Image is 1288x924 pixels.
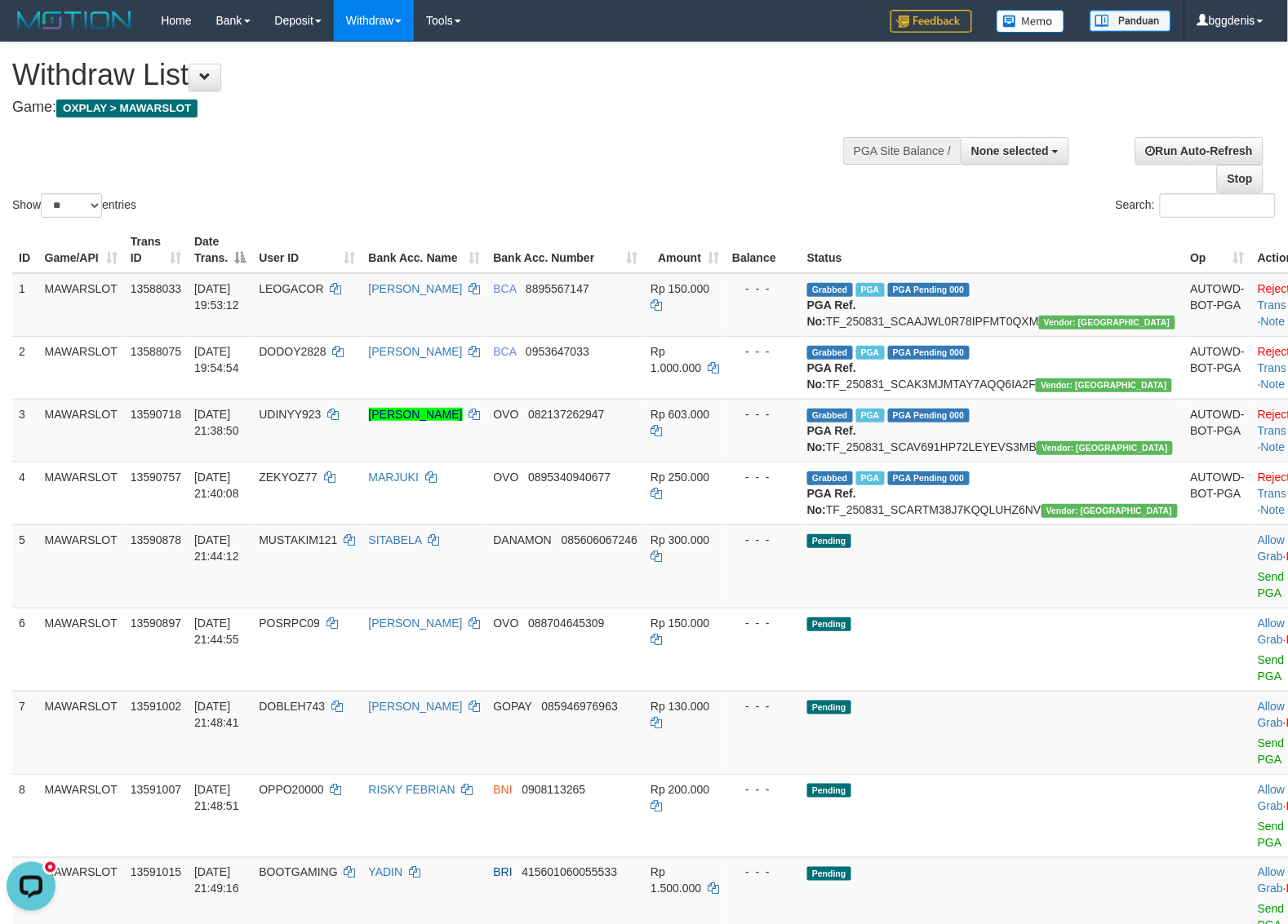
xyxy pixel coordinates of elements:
span: [DATE] 21:49:16 [194,866,239,895]
span: [DATE] 21:48:41 [194,700,239,729]
span: · [1258,617,1286,646]
td: AUTOWD-BOT-PGA [1184,273,1252,337]
span: 13591007 [131,783,181,796]
span: Vendor URL: https://secure10.1velocity.biz [1039,316,1175,329]
a: Note [1261,440,1286,453]
a: Run Auto-Refresh [1135,137,1264,165]
span: POSRPC09 [259,617,320,630]
span: Copy 0895340940677 to clipboard [528,471,611,484]
a: Allow Grab [1258,783,1285,812]
a: [PERSON_NAME] [369,700,463,713]
span: Pending [807,784,851,798]
a: SITABELA [369,533,422,546]
span: Copy 0953647033 to clipboard [526,345,589,358]
span: UDINYY923 [259,408,321,421]
td: 3 [12,399,38,462]
span: Grabbed [807,409,853,422]
span: ZEKYOZ77 [259,471,318,484]
span: None selected [971,144,1049,157]
span: Vendor URL: https://secure10.1velocity.biz [1036,378,1172,392]
span: 13588075 [131,345,181,358]
td: TF_250831_SCARTM38J7KQQLUHZ6NV [801,462,1184,524]
span: BOOTGAMING [259,866,337,879]
th: Balance [726,227,801,273]
h1: Withdraw List [12,59,842,91]
img: MOTION_logo.png [12,8,136,33]
span: Copy 0908113265 to clipboard [522,783,586,796]
td: MAWARSLOT [38,462,124,524]
td: MAWARSLOT [38,774,124,857]
b: PGA Ref. No: [807,487,856,516]
td: 5 [12,524,38,608]
span: [DATE] 21:48:51 [194,783,239,812]
span: 13591015 [131,866,181,879]
a: Send PGA [1258,570,1285,599]
div: - - - [732,698,794,714]
span: 13590878 [131,533,181,546]
span: Copy 082137262947 to clipboard [528,408,604,421]
a: [PERSON_NAME] [369,617,463,630]
td: 2 [12,336,38,399]
span: Rp 130.000 [651,700,709,713]
span: Marked by bggmhdangga [856,409,885,422]
a: Send PGA [1258,653,1285,683]
label: Search: [1116,193,1276,218]
td: 1 [12,273,38,337]
td: MAWARSLOT [38,608,124,691]
td: MAWARSLOT [38,691,124,774]
img: Button%20Memo.svg [997,10,1065,33]
a: Allow Grab [1258,533,1285,563]
img: panduan.png [1090,10,1171,32]
button: None selected [961,137,1069,165]
div: new message indicator [42,4,58,20]
th: Date Trans.: activate to sort column descending [188,227,252,273]
td: 7 [12,691,38,774]
div: - - - [732,281,794,297]
td: AUTOWD-BOT-PGA [1184,399,1252,462]
td: MAWARSLOT [38,524,124,608]
span: BRI [493,866,512,879]
label: Show entries [12,193,136,218]
span: PGA Pending [888,471,970,485]
span: Pending [807,534,851,548]
span: Rp 300.000 [651,533,709,546]
b: PGA Ref. No: [807,424,856,453]
div: - - - [732,532,794,548]
a: YADIN [369,866,403,879]
span: Rp 200.000 [651,783,709,796]
span: MUSTAKIM121 [259,533,337,546]
th: Bank Acc. Number: activate to sort column ascending [486,227,644,273]
span: [DATE] 21:44:12 [194,533,239,563]
span: PGA Pending [888,409,970,422]
a: Allow Grab [1258,617,1285,646]
span: 13591002 [131,700,181,713]
span: 13590757 [131,471,181,484]
span: PGA Pending [888,346,970,360]
span: BCA [493,282,516,295]
span: OVO [493,617,518,630]
a: [PERSON_NAME] [369,345,463,358]
span: Rp 150.000 [651,617,709,630]
th: User ID: activate to sort column ascending [252,227,362,273]
span: Copy 415601060055533 to clipboard [522,866,618,879]
span: Pending [807,617,851,631]
a: Allow Grab [1258,866,1285,895]
a: [PERSON_NAME] [369,408,463,421]
td: 6 [12,608,38,691]
td: TF_250831_SCAV691HP72LEYEVS3MB [801,399,1184,462]
th: Amount: activate to sort column ascending [644,227,726,273]
div: - - - [732,781,794,798]
span: OVO [493,408,518,421]
button: Open LiveChat chat widget [7,7,56,55]
div: - - - [732,469,794,485]
span: GOPAY [493,700,531,713]
td: AUTOWD-BOT-PGA [1184,336,1252,399]
span: [DATE] 21:40:08 [194,471,239,500]
span: [DATE] 19:53:12 [194,282,239,312]
span: Grabbed [807,471,853,485]
span: PGA Pending [888,283,970,297]
span: Vendor URL: https://secure10.1velocity.biz [1037,441,1173,455]
div: - - - [732,343,794,360]
span: Rp 1.500.000 [651,866,701,895]
div: - - - [732,615,794,631]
